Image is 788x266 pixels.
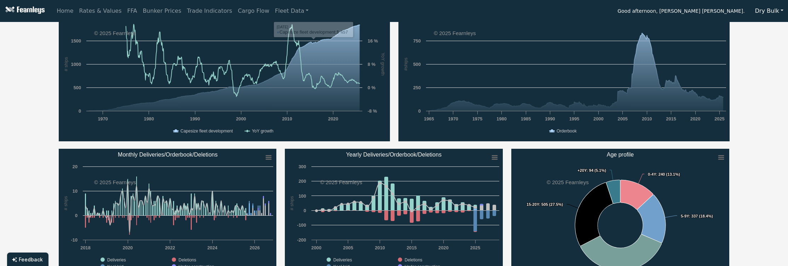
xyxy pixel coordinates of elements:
text: 300 [299,164,306,169]
text: 2025 [714,116,724,121]
text: 500 [73,85,81,90]
text: 2010 [282,116,292,121]
a: Rates & Values [76,4,125,18]
text: 1970 [448,116,458,121]
text: Deletions [405,257,422,262]
text: 1990 [190,116,200,121]
tspan: 5-9Y [681,214,689,218]
a: Home [54,4,76,18]
text: -10 [71,237,77,243]
text: -100 [297,222,306,228]
text: 1990 [545,116,555,121]
text: 500 [413,62,420,67]
text: Deliveries [107,257,126,262]
text: Monthly Deliveries/Orderbook/Deletions [118,152,218,158]
text: 0 [78,108,81,114]
tspan: +20Y [577,168,587,172]
text: -200 [297,237,306,243]
text: 10 [72,188,77,194]
text: : 505 (27.5%) [527,202,563,206]
a: Cargo Flow [235,4,272,18]
text: : 337 (18.4%) [681,214,713,218]
text: © 2025 Fearnleys [434,30,476,36]
text: Capesize fleet development [180,129,233,134]
text: 1500 [71,38,81,44]
text: 0 [304,208,306,213]
text: 8 % [368,62,376,67]
text: 2000 [311,245,321,250]
text: # ships [289,196,295,210]
text: 250 [413,85,420,90]
text: 0 % [368,85,376,90]
text: Deliveries [333,257,352,262]
text: 2010 [642,116,651,121]
text: 1000 [71,62,81,67]
text: 2022 [165,245,175,250]
a: FFA [125,4,140,18]
text: 2020 [690,116,700,121]
text: 2025 [470,245,480,250]
text: Yearly Deliveries/Orderbook/Deletions [346,152,442,158]
a: Bunker Prices [140,4,184,18]
text: 2020 [439,245,449,250]
text: # ships [63,57,68,72]
text: 1965 [424,116,434,121]
tspan: 15-20Y [527,202,540,206]
text: 2024 [207,245,217,250]
text: : 240 (13.1%) [648,172,680,176]
text: 2005 [617,116,627,121]
text: Age profile [607,152,634,158]
span: Good afternoon, [PERSON_NAME] [PERSON_NAME]. [617,6,744,18]
text: 1975 [472,116,482,121]
text: 2015 [407,245,417,250]
text: 100 [299,193,306,199]
text: Orderbook [557,129,577,134]
text: 1985 [520,116,530,121]
text: © 2025 Fearnleys [94,30,136,36]
text: 0 [418,108,420,114]
text: 1980 [496,116,506,121]
text: -8 % [368,108,377,114]
text: 2005 [343,245,353,250]
text: 2015 [666,116,676,121]
text: 16 % [368,38,378,44]
text: #ships [403,58,408,71]
text: © 2025 Fearnleys [94,179,136,185]
button: Dry Bulk [750,4,788,18]
text: 750 [413,38,420,44]
text: YoY growth [380,53,386,76]
text: © 2025 Fearnleys [320,179,362,185]
text: 2020 [122,245,132,250]
a: Fleet Data [272,4,311,18]
text: 2010 [375,245,385,250]
text: 2000 [593,116,603,121]
a: Trade Indicators [184,4,235,18]
text: YoY growth [252,129,273,134]
text: 2000 [236,116,246,121]
text: : 94 (5.1%) [577,168,606,172]
text: # ships [63,196,68,210]
text: 200 [299,179,306,184]
text: 2020 [328,116,338,121]
text: 1970 [98,116,108,121]
tspan: 0-4Y [648,172,656,176]
text: 1995 [569,116,579,121]
text: 0 [75,213,77,218]
text: 20 [72,164,77,169]
text: 1980 [144,116,154,121]
img: Fearnleys Logo [4,6,45,15]
text: © 2025 Fearnleys [547,179,589,185]
text: 2018 [80,245,90,250]
text: Deletions [178,257,196,262]
text: 2026 [249,245,259,250]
